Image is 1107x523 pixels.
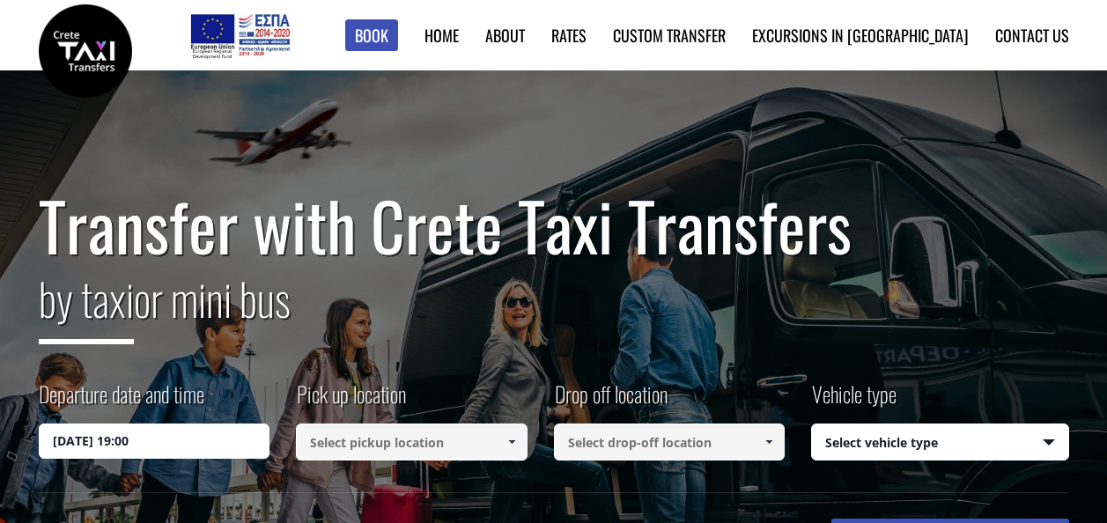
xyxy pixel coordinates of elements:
a: Custom Transfer [613,24,726,47]
input: Select drop-off location [554,424,786,460]
img: e-bannersEUERDF180X90.jpg [188,9,292,62]
span: Select vehicle type [812,424,1068,461]
img: Crete Taxi Transfers | Safe Taxi Transfer Services from to Heraklion Airport, Chania Airport, Ret... [39,4,132,98]
a: Show All Items [755,424,784,460]
input: Select pickup location [296,424,528,460]
h2: or mini bus [39,262,1069,357]
h1: Transfer with Crete Taxi Transfers [39,188,1069,262]
a: About [485,24,525,47]
a: Crete Taxi Transfers | Safe Taxi Transfer Services from to Heraklion Airport, Chania Airport, Ret... [39,40,132,58]
a: Contact us [995,24,1069,47]
a: Show All Items [497,424,526,460]
a: Home [424,24,459,47]
span: by taxi [39,265,134,344]
label: Drop off location [554,379,668,424]
label: Departure date and time [39,379,204,424]
a: Book [345,19,398,52]
a: Excursions in [GEOGRAPHIC_DATA] [752,24,969,47]
label: Vehicle type [811,379,897,424]
label: Pick up location [296,379,406,424]
a: Rates [551,24,587,47]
